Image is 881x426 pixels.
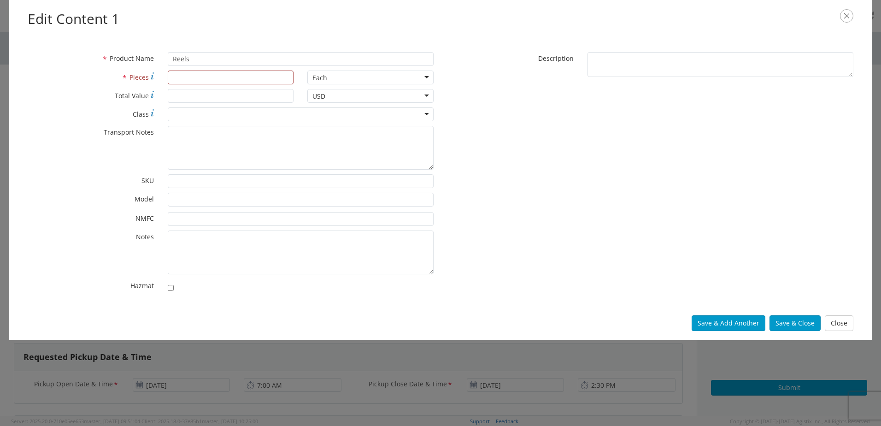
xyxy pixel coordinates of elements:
h2: Edit Content 1 [28,9,853,29]
span: Transport Notes [104,128,154,136]
div: USD [312,92,325,101]
span: Description [538,54,574,63]
button: Close [825,315,853,331]
span: Class [133,110,149,118]
span: Total Value [115,91,149,100]
span: Product Name [110,54,154,63]
span: Pieces [129,73,149,82]
span: SKU [141,176,154,185]
span: Model [135,195,154,203]
span: NMFC [135,214,154,223]
button: Save & Add Another [692,315,765,331]
span: Hazmat [130,281,154,290]
span: Notes [136,232,154,241]
button: Save & Close [769,315,821,331]
div: Each [312,73,327,83]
